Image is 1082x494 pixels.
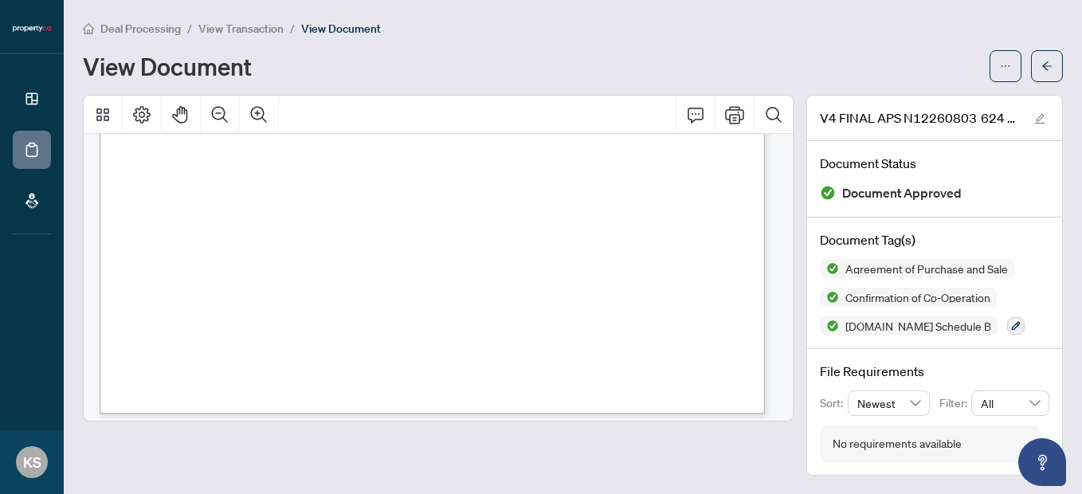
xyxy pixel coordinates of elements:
[1000,61,1011,72] span: ellipsis
[820,288,839,307] img: Status Icon
[13,24,51,33] img: logo
[981,391,1040,415] span: All
[83,53,252,79] h1: View Document
[198,22,284,36] span: View Transaction
[100,22,181,36] span: Deal Processing
[301,22,381,36] span: View Document
[820,316,839,335] img: Status Icon
[820,185,836,201] img: Document Status
[820,230,1049,249] h4: Document Tag(s)
[820,154,1049,173] h4: Document Status
[820,259,839,278] img: Status Icon
[820,362,1049,381] h4: File Requirements
[839,320,998,331] span: [DOMAIN_NAME] Schedule B
[83,23,94,34] span: home
[820,394,848,412] p: Sort:
[833,435,962,453] div: No requirements available
[839,263,1014,274] span: Agreement of Purchase and Sale
[290,19,295,37] li: /
[842,182,962,204] span: Document Approved
[187,19,192,37] li: /
[23,451,41,473] span: KS
[1034,113,1045,124] span: edit
[857,391,921,415] span: Newest
[939,394,971,412] p: Filter:
[1018,438,1066,486] button: Open asap
[820,108,1019,127] span: V4 FINAL APS N12260803 624 -7950 Bathurst.pdf
[1041,61,1053,72] span: arrow-left
[839,292,997,303] span: Confirmation of Co-Operation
